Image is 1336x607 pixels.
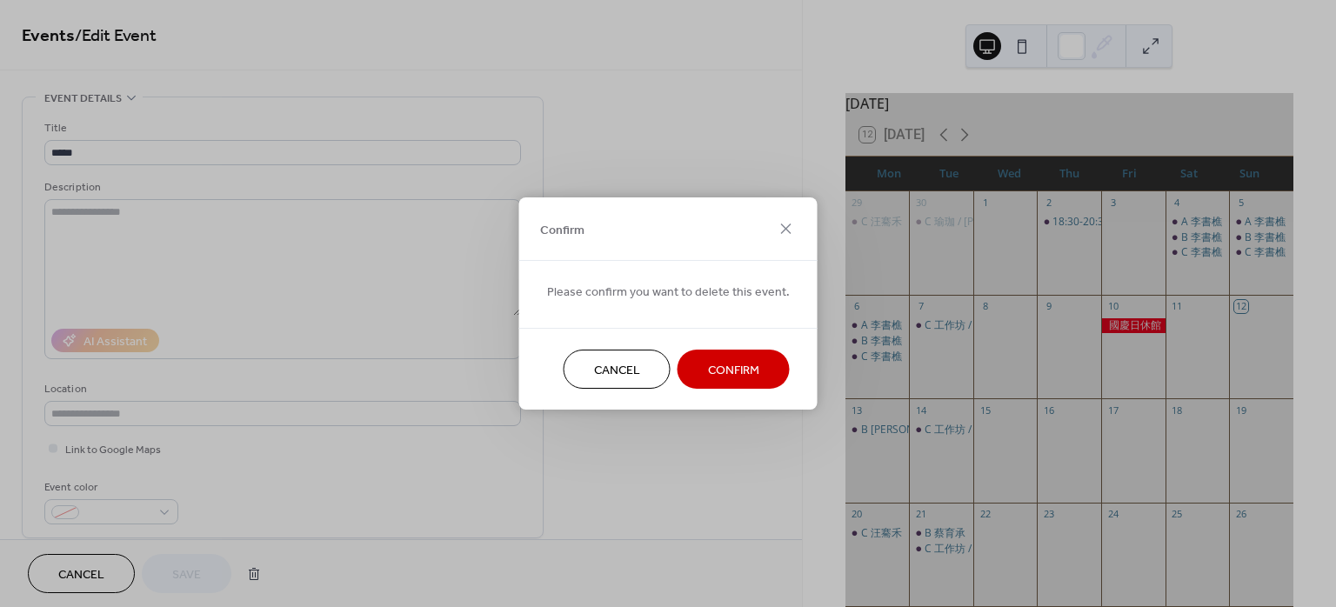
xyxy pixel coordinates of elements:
button: Cancel [564,350,671,389]
span: Please confirm you want to delete this event. [547,283,790,302]
button: Confirm [678,350,790,389]
span: Confirm [708,362,759,380]
span: Cancel [594,362,640,380]
span: Confirm [540,221,584,239]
